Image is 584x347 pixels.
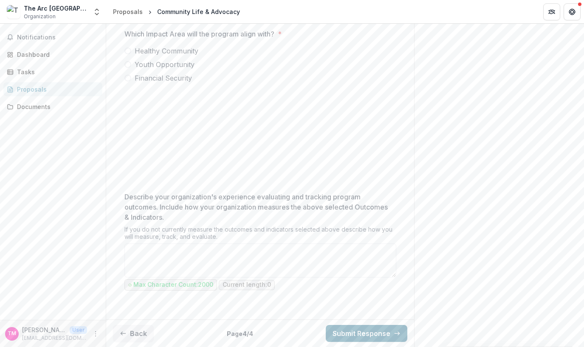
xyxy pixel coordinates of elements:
span: Financial Security [135,73,192,83]
span: Healthy Community [135,46,198,56]
div: Thomas McKenna [8,331,16,336]
div: Dashboard [17,50,96,59]
button: Submit Response [326,325,407,342]
div: The Arc [GEOGRAPHIC_DATA][US_STATE] [24,4,87,13]
span: Youth Opportunity [135,59,195,70]
div: Community Life & Advocacy [157,7,240,16]
p: Max Character Count: 2000 [133,281,213,288]
p: Which Impact Area will the program align with? [124,29,274,39]
nav: breadcrumb [110,6,243,18]
a: Tasks [3,65,102,79]
button: Back [113,325,154,342]
p: Page 4 / 4 [227,329,253,338]
a: Documents [3,100,102,114]
p: [EMAIL_ADDRESS][DOMAIN_NAME] [22,334,87,342]
span: Organization [24,13,56,20]
p: Describe your organization's experience evaluating and tracking program outcomes. Include how you... [124,192,391,222]
a: Dashboard [3,48,102,62]
button: Notifications [3,31,102,44]
button: Open entity switcher [91,3,103,20]
p: User [70,326,87,334]
div: Proposals [17,85,96,94]
p: Current length: 0 [223,281,271,288]
button: Get Help [564,3,581,20]
div: Tasks [17,67,96,76]
span: Notifications [17,34,99,41]
button: Partners [543,3,560,20]
a: Proposals [110,6,146,18]
div: Documents [17,102,96,111]
a: Proposals [3,82,102,96]
div: If you do not currently measure the outcomes and indicators selected above describe how you will ... [124,226,396,243]
button: More [90,329,101,339]
div: Proposals [113,7,143,16]
img: The Arc Eastern Connecticut [7,5,20,19]
p: [PERSON_NAME] [22,325,66,334]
